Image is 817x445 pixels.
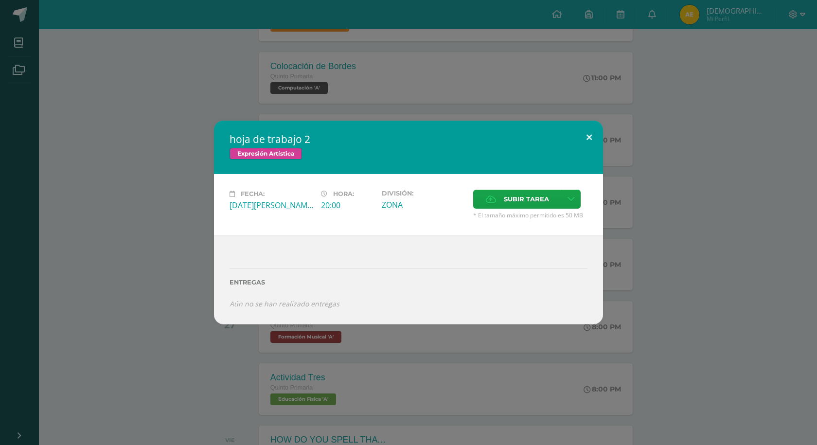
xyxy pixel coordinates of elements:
[504,190,549,208] span: Subir tarea
[321,200,374,211] div: 20:00
[473,211,587,219] span: * El tamaño máximo permitido es 50 MB
[230,148,302,160] span: Expresión Artística
[382,190,465,197] label: División:
[241,190,265,197] span: Fecha:
[575,121,603,154] button: Close (Esc)
[230,132,587,146] h2: hoja de trabajo 2
[230,200,313,211] div: [DATE][PERSON_NAME]
[333,190,354,197] span: Hora:
[230,279,587,286] label: Entregas
[230,299,339,308] i: Aún no se han realizado entregas
[382,199,465,210] div: ZONA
